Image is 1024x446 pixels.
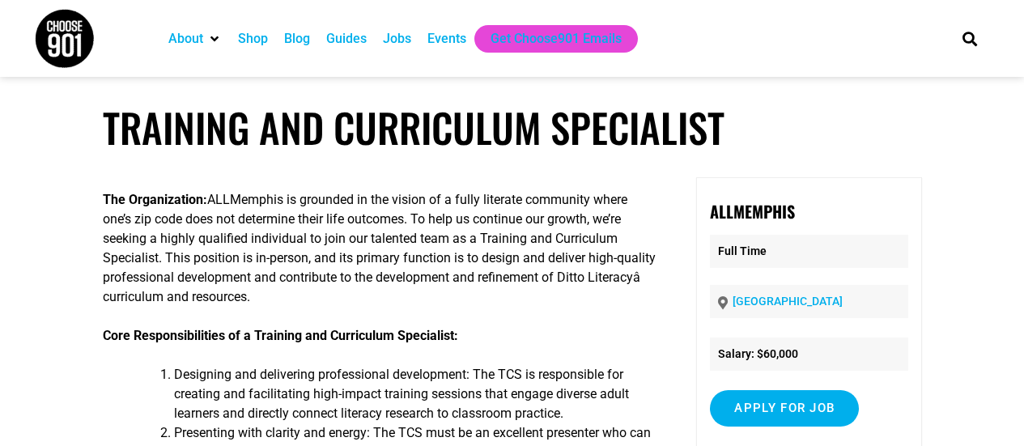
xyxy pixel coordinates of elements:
strong: Core Responsibilities of a Training and Curriculum Specialist: [103,328,458,343]
input: Apply for job [710,390,859,427]
p: Full Time [710,235,907,268]
div: About [160,25,230,53]
a: Events [427,29,466,49]
p: ALLMemphis is grounded in the vision of a fully literate community where one’s zip code does not ... [103,190,656,307]
nav: Main nav [160,25,934,53]
div: Search [956,25,983,52]
h1: Training and Curriculum Specialist [103,104,922,151]
a: [GEOGRAPHIC_DATA] [733,295,843,308]
a: Jobs [383,29,411,49]
strong: ALLMemphis [710,199,795,223]
a: Shop [238,29,268,49]
a: About [168,29,203,49]
li: Designing and delivering professional development: The TCS is responsible for creating and facili... [174,365,656,423]
a: Blog [284,29,310,49]
a: Guides [326,29,367,49]
strong: The Organization: [103,192,207,207]
a: Get Choose901 Emails [491,29,622,49]
li: Salary: $60,000 [710,338,907,371]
